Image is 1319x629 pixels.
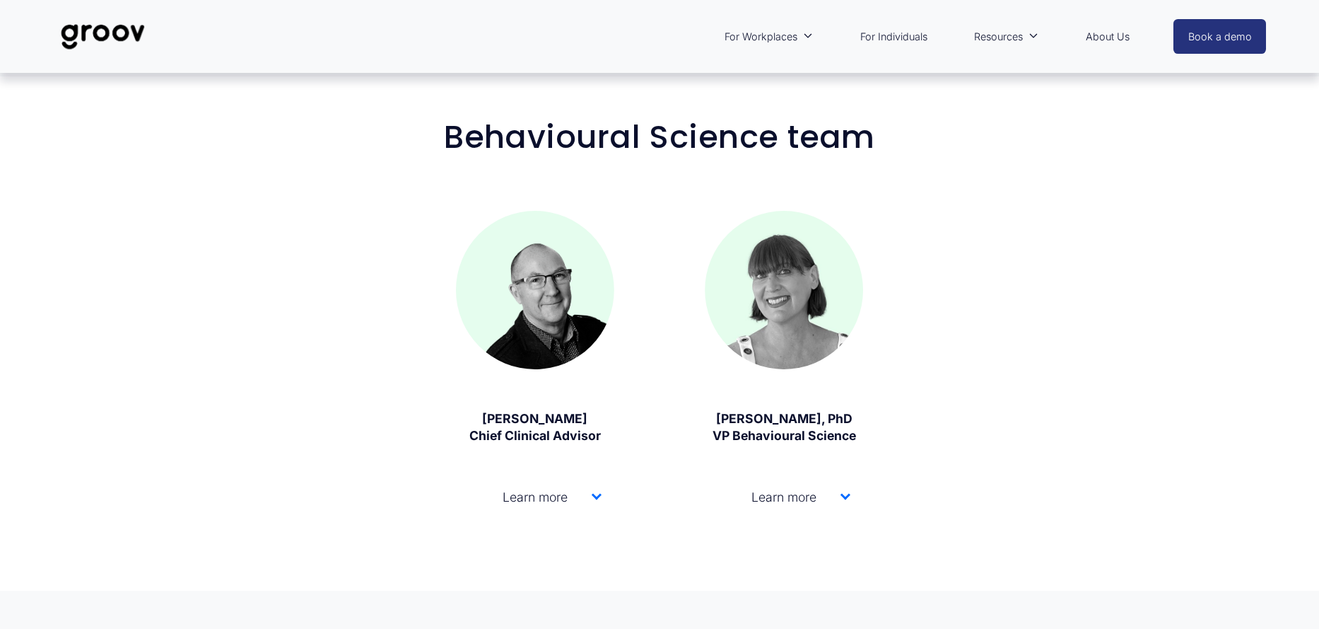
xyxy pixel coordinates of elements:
strong: [PERSON_NAME], PhD VP Behavioural Science [713,411,856,444]
span: Learn more [469,490,592,504]
button: Learn more [456,468,614,526]
button: Learn more [705,468,863,526]
a: For Individuals [853,21,934,53]
strong: [PERSON_NAME] Chief Clinical Advisor [469,411,601,444]
span: For Workplaces [725,28,797,46]
span: Resources [974,28,1023,46]
a: folder dropdown [967,21,1045,53]
a: About Us [1079,21,1137,53]
a: folder dropdown [717,21,820,53]
img: Groov | Unlock Human Potential at Work and in Life [53,13,153,60]
a: Book a demo [1173,19,1267,54]
h2: Behavioural Science team [290,120,1029,155]
span: Learn more [717,490,840,504]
